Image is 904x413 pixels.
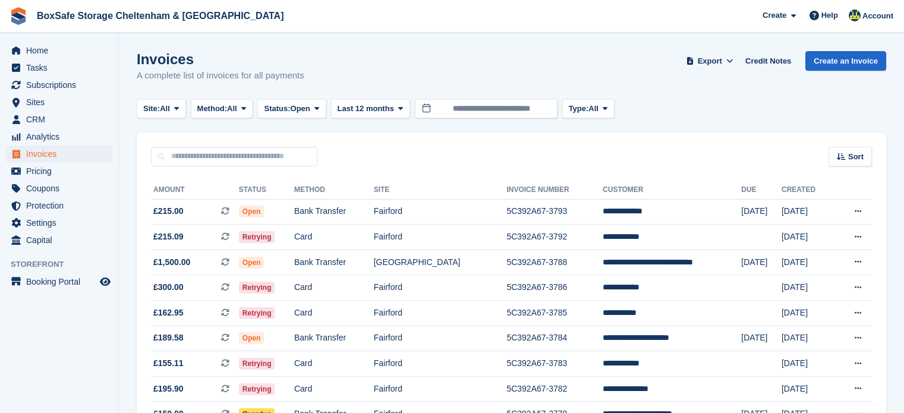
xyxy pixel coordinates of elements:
[782,326,834,351] td: [DATE]
[6,77,112,93] a: menu
[153,205,184,217] span: £215.00
[782,181,834,200] th: Created
[294,351,374,377] td: Card
[374,250,507,275] td: [GEOGRAPHIC_DATA]
[137,51,304,67] h1: Invoices
[741,199,782,225] td: [DATE]
[26,42,97,59] span: Home
[338,103,394,115] span: Last 12 months
[257,99,326,119] button: Status: Open
[741,51,796,71] a: Credit Notes
[294,301,374,326] td: Card
[782,301,834,326] td: [DATE]
[153,307,184,319] span: £162.95
[153,332,184,344] span: £189.58
[26,273,97,290] span: Booking Portal
[6,128,112,145] a: menu
[506,250,603,275] td: 5C392A67-3788
[6,232,112,248] a: menu
[741,181,782,200] th: Due
[862,10,893,22] span: Account
[506,301,603,326] td: 5C392A67-3785
[137,69,304,83] p: A complete list of invoices for all payments
[294,225,374,250] td: Card
[294,275,374,301] td: Card
[569,103,589,115] span: Type:
[374,199,507,225] td: Fairford
[805,51,886,71] a: Create an Invoice
[32,6,288,26] a: BoxSafe Storage Cheltenham & [GEOGRAPHIC_DATA]
[239,181,294,200] th: Status
[153,256,190,269] span: £1,500.00
[160,103,170,115] span: All
[239,257,264,269] span: Open
[6,163,112,179] a: menu
[506,225,603,250] td: 5C392A67-3792
[291,103,310,115] span: Open
[506,181,603,200] th: Invoice Number
[741,326,782,351] td: [DATE]
[239,383,275,395] span: Retrying
[848,151,864,163] span: Sort
[374,301,507,326] td: Fairford
[588,103,599,115] span: All
[374,225,507,250] td: Fairford
[782,275,834,301] td: [DATE]
[603,181,741,200] th: Customer
[26,94,97,111] span: Sites
[98,275,112,289] a: Preview store
[143,103,160,115] span: Site:
[26,146,97,162] span: Invoices
[698,55,722,67] span: Export
[151,181,239,200] th: Amount
[506,275,603,301] td: 5C392A67-3786
[6,146,112,162] a: menu
[264,103,290,115] span: Status:
[6,273,112,290] a: menu
[782,250,834,275] td: [DATE]
[374,275,507,301] td: Fairford
[153,281,184,294] span: £300.00
[26,128,97,145] span: Analytics
[6,215,112,231] a: menu
[26,77,97,93] span: Subscriptions
[294,199,374,225] td: Bank Transfer
[294,376,374,402] td: Card
[239,282,275,294] span: Retrying
[741,250,782,275] td: [DATE]
[6,197,112,214] a: menu
[26,232,97,248] span: Capital
[153,231,184,243] span: £215.09
[11,258,118,270] span: Storefront
[374,326,507,351] td: Fairford
[782,351,834,377] td: [DATE]
[294,326,374,351] td: Bank Transfer
[26,197,97,214] span: Protection
[239,206,264,217] span: Open
[6,59,112,76] a: menu
[506,326,603,351] td: 5C392A67-3784
[6,94,112,111] a: menu
[683,51,736,71] button: Export
[239,231,275,243] span: Retrying
[782,376,834,402] td: [DATE]
[374,351,507,377] td: Fairford
[782,199,834,225] td: [DATE]
[153,357,184,370] span: £155.11
[374,376,507,402] td: Fairford
[294,181,374,200] th: Method
[294,250,374,275] td: Bank Transfer
[506,376,603,402] td: 5C392A67-3782
[506,199,603,225] td: 5C392A67-3793
[849,10,861,21] img: Kim Virabi
[197,103,228,115] span: Method:
[137,99,186,119] button: Site: All
[821,10,838,21] span: Help
[374,181,507,200] th: Site
[10,7,27,25] img: stora-icon-8386f47178a22dfd0bd8f6a31ec36ba5ce8667c1dd55bd0f319d3a0aa187defe.svg
[153,383,184,395] span: £195.90
[763,10,786,21] span: Create
[26,215,97,231] span: Settings
[239,332,264,344] span: Open
[191,99,253,119] button: Method: All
